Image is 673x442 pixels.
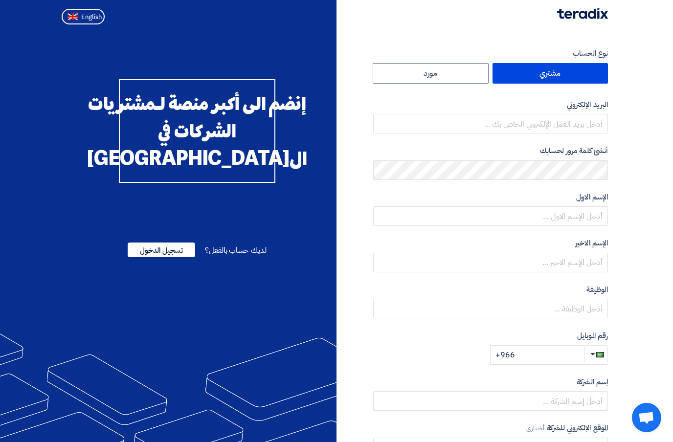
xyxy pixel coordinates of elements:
[373,192,608,203] label: الإسم الاول
[119,79,275,183] div: إنضم الى أكبر منصة لـمشتريات الشركات في ال[GEOGRAPHIC_DATA]
[373,330,608,341] label: رقم الموبايل
[373,114,608,133] input: أدخل بريد العمل الإلكتروني الخاص بك ...
[373,299,608,318] input: أدخل الوظيفة ...
[373,238,608,249] label: الإسم الاخير
[205,244,266,256] span: لديك حساب بالفعل؟
[373,145,608,156] label: أنشئ كلمة مرور لحسابك
[373,99,608,110] label: البريد الإلكتروني
[67,13,78,21] img: en-US.png
[128,243,195,257] span: تسجيل الدخول
[373,63,489,84] label: مورد
[490,345,584,365] input: أدخل رقم الموبايل ...
[373,253,608,272] input: أدخل الإسم الاخير ...
[373,284,608,295] label: الوظيفة
[557,8,608,19] img: Teradix logo
[373,422,608,434] label: الموقع الإلكتروني للشركة
[373,206,608,226] input: أدخل الإسم الاول ...
[128,244,195,256] a: تسجيل الدخول
[373,376,608,388] label: إسم الشركة
[493,63,608,84] label: مشتري
[632,403,661,432] div: دردشة مفتوحة
[373,48,608,59] label: نوع الحساب
[373,391,608,411] input: أدخل إسم الشركة ...
[526,423,545,433] span: أختياري
[81,14,102,21] span: English
[62,9,105,24] button: English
